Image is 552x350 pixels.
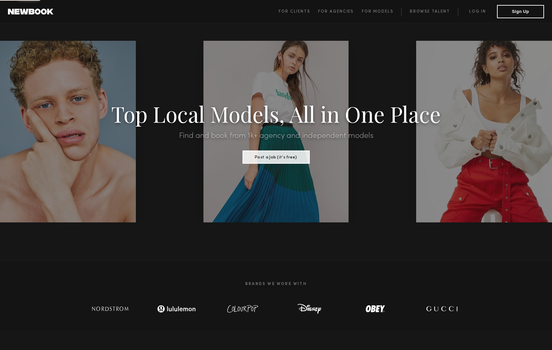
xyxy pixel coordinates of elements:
[497,5,544,18] button: Sign Up
[401,8,458,16] a: Browse Talent
[153,302,200,316] img: logo-lulu.svg
[362,8,402,16] a: For Models
[87,302,134,316] img: logo-nordstrom.svg
[288,302,331,316] img: logo-disney.svg
[318,8,361,16] a: For Agencies
[279,10,310,14] span: For Clients
[221,302,264,316] img: logo-colour-pop.svg
[243,153,310,160] a: Post a Job (it’s free)
[354,302,397,316] img: logo-obey.svg
[420,302,463,316] img: logo-gucci.svg
[279,8,318,16] a: For Clients
[77,274,475,294] h2: Brands We Work With
[318,10,354,14] span: For Agencies
[362,10,393,14] span: For Models
[243,150,310,164] button: Post a Job (it’s free)
[41,103,511,124] h1: Top Local Models, All in One Place
[41,132,511,140] h2: Find and book from 1k+ agency and independent models
[458,8,497,16] a: Log in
